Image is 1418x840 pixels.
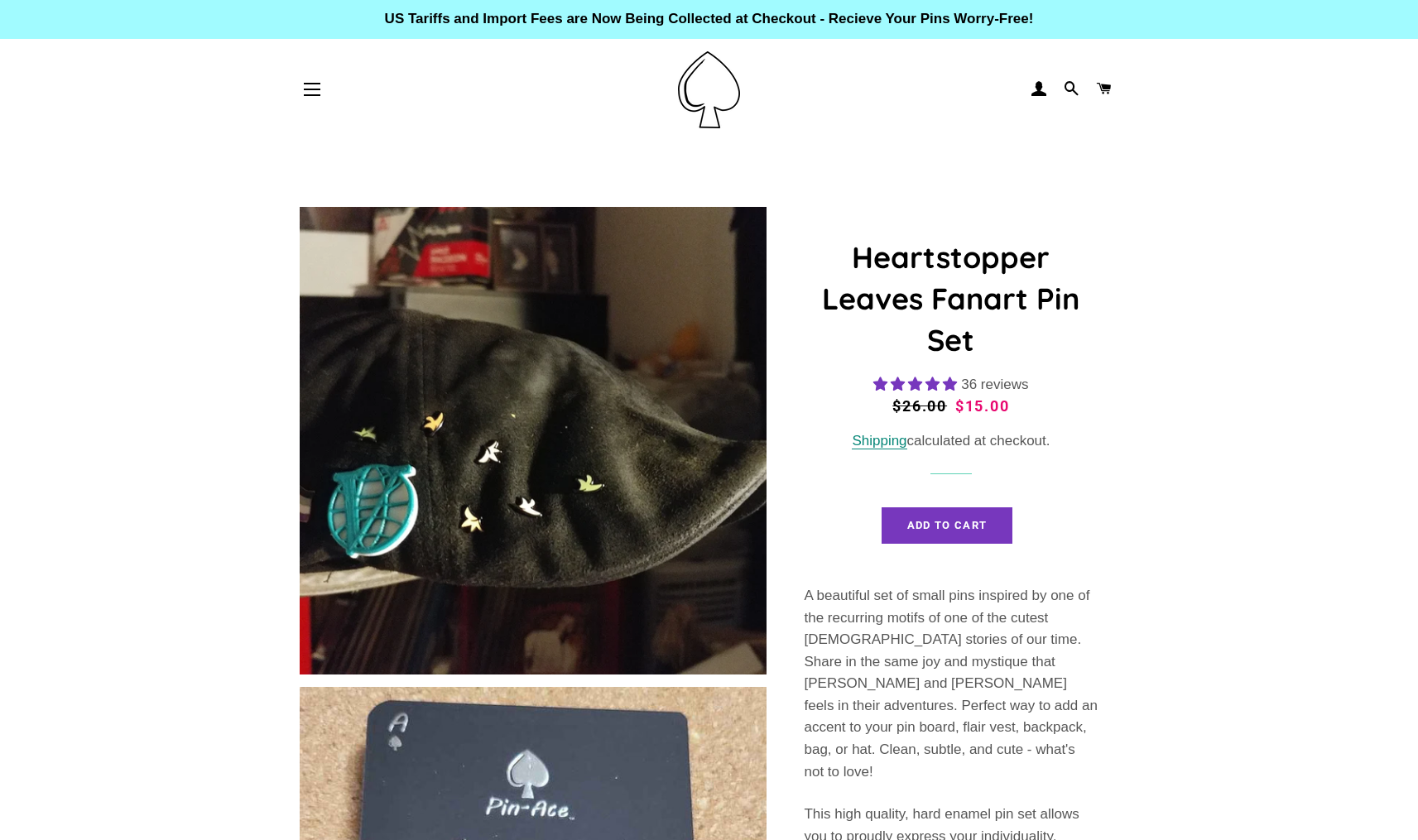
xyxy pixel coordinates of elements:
img: Pin-Ace [678,51,740,128]
img: Heartstopper Leaves Fanart Pin Set [300,207,767,674]
span: 36 reviews [961,377,1028,392]
div: calculated at checkout. [804,430,1098,453]
span: $26.00 [892,395,951,418]
a: Shipping [852,433,906,449]
span: $15.00 [955,397,1010,415]
span: 4.97 stars [873,377,961,392]
p: A beautiful set of small pins inspired by one of the recurring motifs of one of the cutest [DEMOG... [804,585,1098,783]
span: Add to Cart [907,519,987,531]
button: Add to Cart [882,507,1012,544]
h1: Heartstopper Leaves Fanart Pin Set [804,237,1098,362]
